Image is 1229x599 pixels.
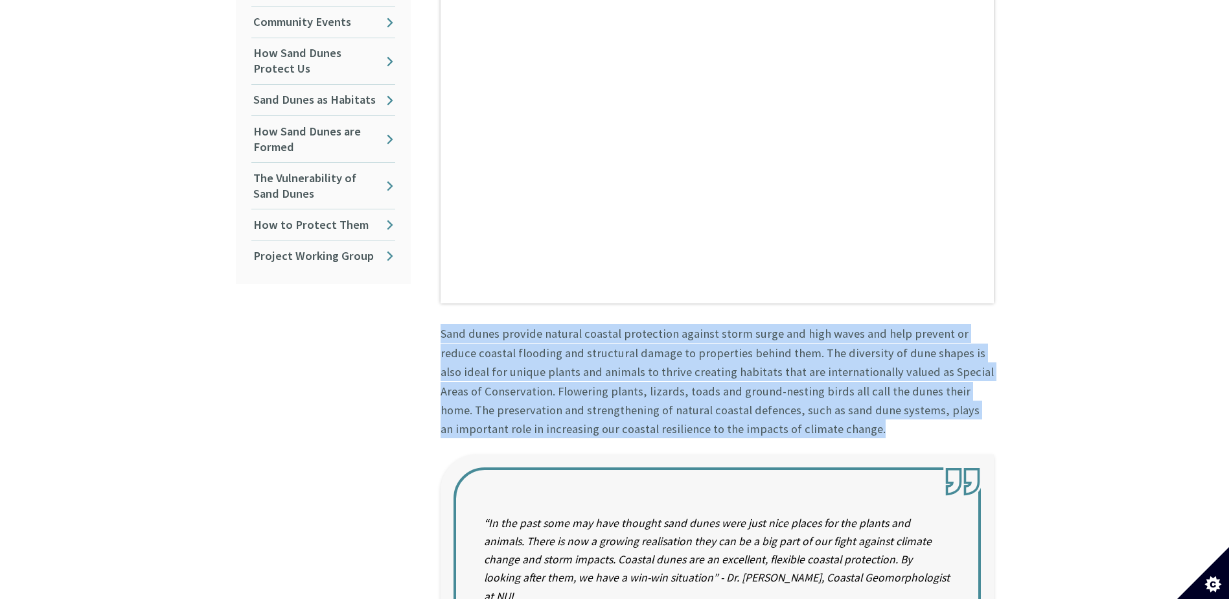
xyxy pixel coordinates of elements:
[1177,547,1229,599] button: Set cookie preferences
[251,116,395,162] a: How Sand Dunes are Formed
[251,209,395,240] a: How to Protect Them
[251,7,395,38] a: Community Events
[251,85,395,115] a: Sand Dunes as Habitats
[441,324,994,439] p: Sand dunes provide natural coastal protection against storm surge and high waves and help prevent...
[251,38,395,84] a: How Sand Dunes Protect Us
[251,163,395,209] a: The Vulnerability of Sand Dunes
[251,241,395,272] a: Project Working Group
